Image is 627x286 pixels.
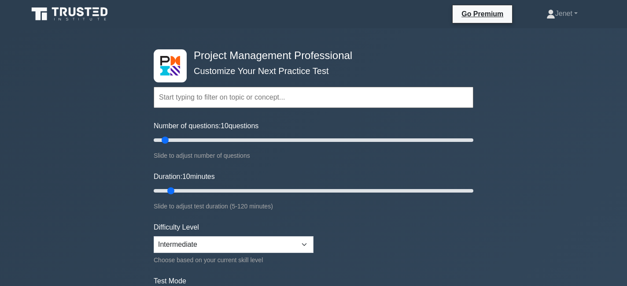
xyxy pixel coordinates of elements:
[190,49,430,62] h4: Project Management Professional
[525,5,599,22] a: Jenet
[154,121,258,131] label: Number of questions: questions
[221,122,229,130] span: 10
[154,222,199,233] label: Difficulty Level
[456,8,509,19] a: Go Premium
[154,87,473,108] input: Start typing to filter on topic or concept...
[154,255,313,265] div: Choose based on your current skill level
[182,173,190,180] span: 10
[154,171,215,182] label: Duration: minutes
[154,201,473,212] div: Slide to adjust test duration (5-120 minutes)
[154,150,473,161] div: Slide to adjust number of questions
